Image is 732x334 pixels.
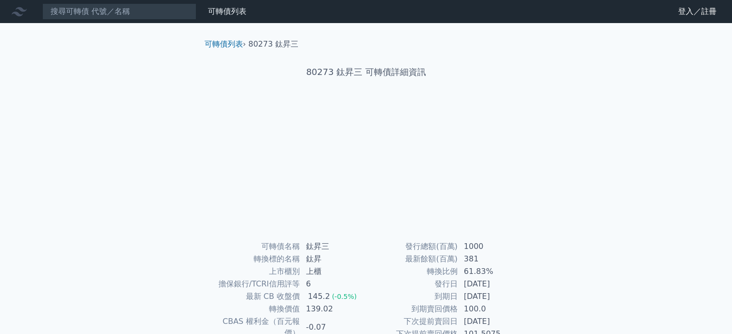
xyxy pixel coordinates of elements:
[458,278,524,290] td: [DATE]
[458,253,524,265] td: 381
[366,303,458,315] td: 到期賣回價格
[205,38,246,50] li: ›
[208,265,300,278] td: 上市櫃別
[366,265,458,278] td: 轉換比例
[366,278,458,290] td: 發行日
[208,7,246,16] a: 可轉債列表
[42,3,196,20] input: 搜尋可轉債 代號／名稱
[458,290,524,303] td: [DATE]
[366,290,458,303] td: 到期日
[670,4,724,19] a: 登入／註冊
[205,39,243,49] a: 可轉債列表
[300,265,366,278] td: 上櫃
[306,291,332,302] div: 145.2
[300,240,366,253] td: 鈦昇三
[366,315,458,328] td: 下次提前賣回日
[300,278,366,290] td: 6
[208,290,300,303] td: 最新 CB 收盤價
[366,240,458,253] td: 發行總額(百萬)
[366,253,458,265] td: 最新餘額(百萬)
[458,265,524,278] td: 61.83%
[248,38,298,50] li: 80273 鈦昇三
[458,240,524,253] td: 1000
[208,240,300,253] td: 可轉債名稱
[458,303,524,315] td: 100.0
[197,65,536,79] h1: 80273 鈦昇三 可轉債詳細資訊
[208,303,300,315] td: 轉換價值
[300,303,366,315] td: 139.02
[208,278,300,290] td: 擔保銀行/TCRI信用評等
[208,253,300,265] td: 轉換標的名稱
[300,253,366,265] td: 鈦昇
[332,293,357,300] span: (-0.5%)
[458,315,524,328] td: [DATE]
